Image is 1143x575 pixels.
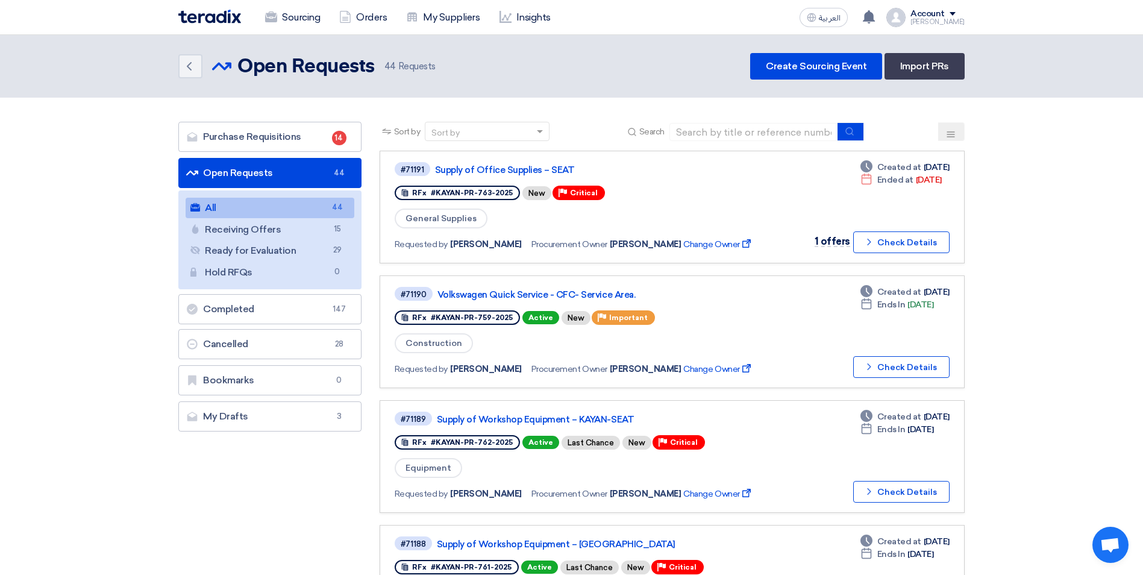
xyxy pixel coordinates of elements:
a: Supply of Office Supplies – SEAT [435,165,736,175]
div: [DATE] [860,535,950,548]
a: Supply of Workshop Equipment – [GEOGRAPHIC_DATA] [437,539,738,550]
span: RFx [412,438,427,447]
span: Requested by [395,363,448,375]
span: Requested by [395,488,448,500]
div: [DATE] [860,298,934,311]
span: Active [521,561,558,574]
img: Teradix logo [178,10,241,24]
div: New [621,561,650,574]
span: [PERSON_NAME] [450,238,522,251]
span: General Supplies [395,209,487,228]
a: Hold RFQs [186,262,354,283]
span: RFx [412,563,427,571]
button: العربية [800,8,848,27]
span: 3 [332,410,346,423]
span: Created at [877,161,921,174]
img: profile_test.png [886,8,906,27]
a: Open chat [1092,527,1129,563]
a: Cancelled28 [178,329,362,359]
span: 44 [384,61,396,72]
a: Completed147 [178,294,362,324]
button: Check Details [853,231,950,253]
div: #71190 [401,291,427,298]
span: RFx [412,313,427,322]
div: New [562,311,590,325]
span: RFx [412,189,427,197]
span: #KAYAN-PR-759-2025 [431,313,513,322]
span: Created at [877,410,921,423]
span: Active [522,311,559,324]
span: Change Owner [683,488,753,500]
span: #KAYAN-PR-762-2025 [431,438,513,447]
span: Ends In [877,548,906,561]
a: Open Requests44 [178,158,362,188]
div: [DATE] [860,174,942,186]
div: #71191 [401,166,424,174]
div: [PERSON_NAME] [910,19,965,25]
span: Construction [395,333,473,353]
span: Ended at [877,174,913,186]
a: My Suppliers [396,4,489,31]
a: Supply of Workshop Equipment – KAYAN-SEAT [437,414,738,425]
span: [PERSON_NAME] [610,363,681,375]
span: 44 [332,167,346,179]
a: My Drafts3 [178,401,362,432]
div: [DATE] [860,161,950,174]
h2: Open Requests [237,55,375,79]
span: 14 [332,131,346,145]
span: Equipment [395,458,462,478]
div: New [622,436,651,450]
a: Ready for Evaluation [186,240,354,261]
span: Active [522,436,559,449]
span: 147 [332,303,346,315]
a: Import PRs [885,53,965,80]
span: Procurement Owner [531,363,607,375]
span: Requests [384,60,436,74]
span: 0 [330,266,345,278]
a: Orders [330,4,396,31]
button: Check Details [853,356,950,378]
div: [DATE] [860,286,950,298]
div: Last Chance [560,561,619,574]
span: Critical [670,438,698,447]
a: All [186,198,354,218]
span: Created at [877,535,921,548]
span: [PERSON_NAME] [450,363,522,375]
span: العربية [819,14,841,22]
span: Change Owner [683,238,753,251]
span: Change Owner [683,363,753,375]
span: Procurement Owner [531,488,607,500]
span: [PERSON_NAME] [450,488,522,500]
a: Sourcing [255,4,330,31]
span: Critical [669,563,697,571]
span: #KAYAN-PR-761-2025 [431,563,512,571]
span: [PERSON_NAME] [610,488,681,500]
a: Receiving Offers [186,219,354,240]
span: 0 [332,374,346,386]
div: [DATE] [860,423,934,436]
span: 15 [330,223,345,236]
span: 44 [330,201,345,214]
span: 29 [330,244,345,257]
span: Ends In [877,298,906,311]
span: Procurement Owner [531,238,607,251]
span: Important [609,313,648,322]
a: Create Sourcing Event [750,53,882,80]
span: Requested by [395,238,448,251]
span: [PERSON_NAME] [610,238,681,251]
span: Sort by [394,125,421,138]
div: Last Chance [562,436,620,450]
input: Search by title or reference number [669,123,838,141]
div: New [522,186,551,200]
div: [DATE] [860,410,950,423]
span: #KAYAN-PR-763-2025 [431,189,513,197]
span: 1 offers [815,236,850,247]
button: Check Details [853,481,950,503]
a: Bookmarks0 [178,365,362,395]
span: Search [639,125,665,138]
a: Volkswagen Quick Service - CFC- Service Area. [437,289,739,300]
span: Created at [877,286,921,298]
a: Insights [490,4,560,31]
div: Account [910,9,945,19]
div: #71189 [401,415,426,423]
